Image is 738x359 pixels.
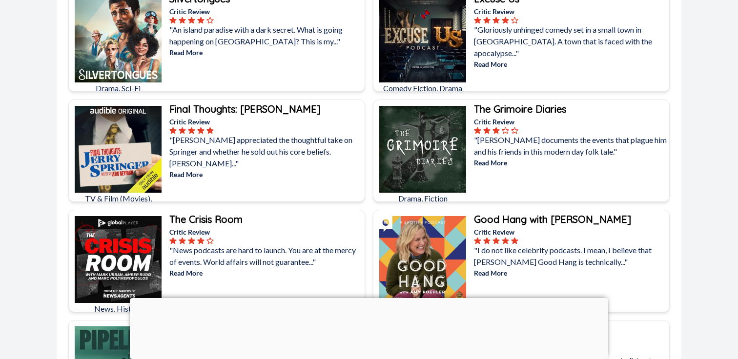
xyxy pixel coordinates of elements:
[169,227,363,237] p: Critic Review
[169,134,363,169] p: "[PERSON_NAME] appreciated the thoughtful take on Springer and whether he sold out his core belie...
[169,213,243,225] b: The Crisis Room
[474,117,667,127] p: Critic Review
[169,6,363,17] p: Critic Review
[474,103,566,115] b: The Grimoire Diaries
[68,210,365,312] a: The Crisis Room News, HistoryThe Crisis RoomCritic Review"News podcasts are hard to launch. You a...
[474,24,667,59] p: "Gloriously unhinged comedy set in a small town in [GEOGRAPHIC_DATA]. A town that is faced with t...
[130,298,608,357] iframe: Advertisement
[75,82,162,94] p: Drama, Sci-Fi
[379,216,466,303] img: Good Hang with Amy Poehler
[75,193,162,216] p: TV & Film (Movies), Documentary, Reality TV
[379,193,466,204] p: Drama, Fiction
[169,24,363,47] p: "An island paradise with a dark secret. What is going happening on [GEOGRAPHIC_DATA]? This is my..."
[474,6,667,17] p: Critic Review
[169,169,363,179] p: Read More
[169,47,363,58] p: Read More
[474,134,667,158] p: "[PERSON_NAME] documents the events that plague him and his friends in this modern day folk tale."
[68,100,365,202] a: Final Thoughts: Jerry SpringerTV & Film (Movies), Documentary, Reality TVFinal Thoughts: [PERSON_...
[169,244,363,268] p: "News podcasts are hard to launch. You are at the mercy of events. World affairs will not guarant...
[75,106,162,193] img: Final Thoughts: Jerry Springer
[474,59,667,69] p: Read More
[379,106,466,193] img: The Grimoire Diaries
[379,82,466,94] p: Comedy Fiction, Drama
[169,117,363,127] p: Critic Review
[75,303,162,315] p: News, History
[373,100,670,202] a: The Grimoire DiariesDrama, FictionThe Grimoire DiariesCritic Review"[PERSON_NAME] documents the e...
[474,227,667,237] p: Critic Review
[75,216,162,303] img: The Crisis Room
[474,158,667,168] p: Read More
[169,268,363,278] p: Read More
[474,244,667,268] p: "I do not like celebrity podcasts. I mean, I believe that [PERSON_NAME] Good Hang is technically..."
[169,103,321,115] b: Final Thoughts: [PERSON_NAME]
[474,268,667,278] p: Read More
[474,213,631,225] b: Good Hang with [PERSON_NAME]
[373,210,670,312] a: Good Hang with Amy PoehlerComedyGood Hang with [PERSON_NAME]Critic Review"I do not like celebrity...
